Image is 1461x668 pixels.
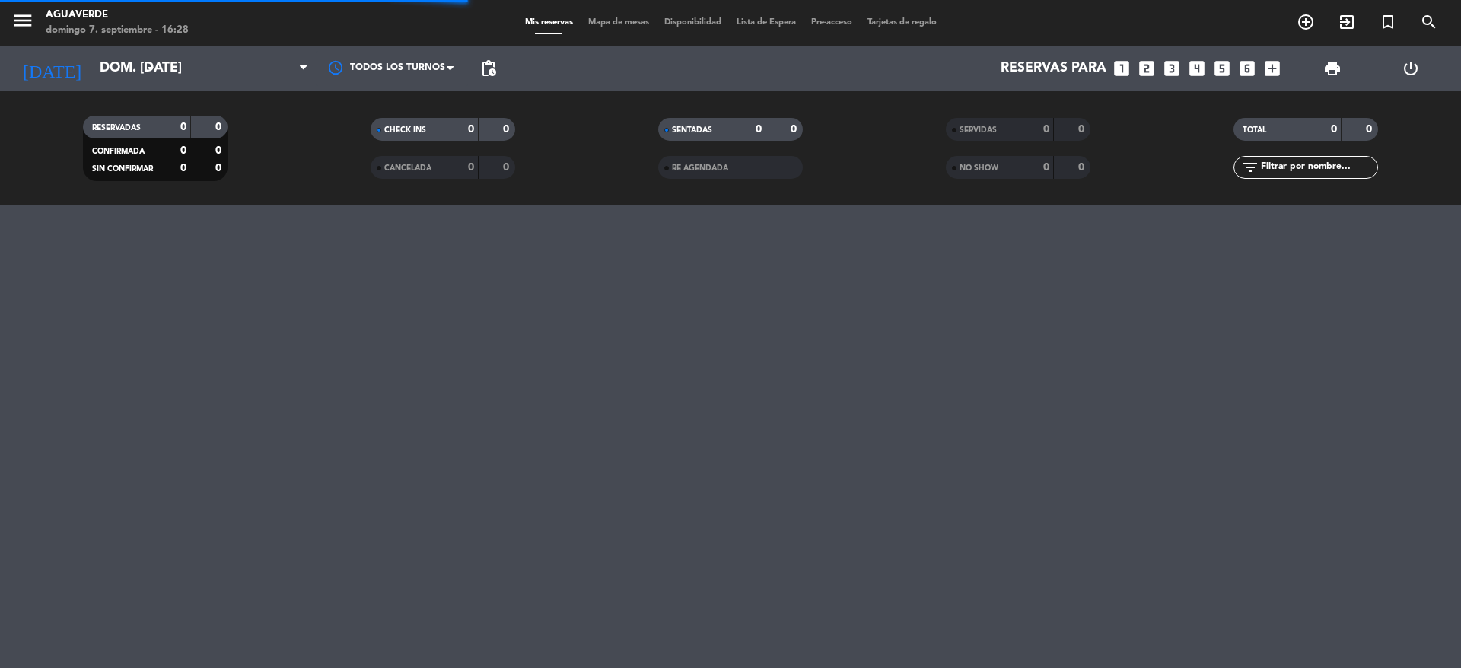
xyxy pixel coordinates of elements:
[672,164,728,172] span: RE AGENDADA
[180,163,186,173] strong: 0
[1112,59,1132,78] i: looks_one
[1243,126,1266,134] span: TOTAL
[1379,13,1397,31] i: turned_in_not
[517,18,581,27] span: Mis reservas
[791,124,800,135] strong: 0
[1078,124,1087,135] strong: 0
[384,126,426,134] span: CHECK INS
[1402,59,1420,78] i: power_settings_new
[1162,59,1182,78] i: looks_3
[92,165,153,173] span: SIN CONFIRMAR
[1262,59,1282,78] i: add_box
[11,52,92,85] i: [DATE]
[1137,59,1157,78] i: looks_two
[581,18,657,27] span: Mapa de mesas
[657,18,729,27] span: Disponibilidad
[180,122,186,132] strong: 0
[1187,59,1207,78] i: looks_4
[215,163,224,173] strong: 0
[46,23,189,38] div: domingo 7. septiembre - 16:28
[860,18,944,27] span: Tarjetas de regalo
[1237,59,1257,78] i: looks_6
[1259,159,1377,176] input: Filtrar por nombre...
[11,9,34,32] i: menu
[215,145,224,156] strong: 0
[960,126,997,134] span: SERVIDAS
[215,122,224,132] strong: 0
[11,9,34,37] button: menu
[1297,13,1315,31] i: add_circle_outline
[1043,162,1049,173] strong: 0
[46,8,189,23] div: Aguaverde
[384,164,431,172] span: CANCELADA
[1338,13,1356,31] i: exit_to_app
[1323,59,1342,78] span: print
[180,145,186,156] strong: 0
[142,59,160,78] i: arrow_drop_down
[1043,124,1049,135] strong: 0
[1331,124,1337,135] strong: 0
[804,18,860,27] span: Pre-acceso
[1241,158,1259,177] i: filter_list
[672,126,712,134] span: SENTADAS
[756,124,762,135] strong: 0
[468,162,474,173] strong: 0
[1001,61,1106,76] span: Reservas para
[960,164,998,172] span: NO SHOW
[1371,46,1450,91] div: LOG OUT
[1212,59,1232,78] i: looks_5
[92,148,145,155] span: CONFIRMADA
[468,124,474,135] strong: 0
[729,18,804,27] span: Lista de Espera
[479,59,498,78] span: pending_actions
[1420,13,1438,31] i: search
[503,124,512,135] strong: 0
[1078,162,1087,173] strong: 0
[503,162,512,173] strong: 0
[92,124,141,132] span: RESERVADAS
[1366,124,1375,135] strong: 0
